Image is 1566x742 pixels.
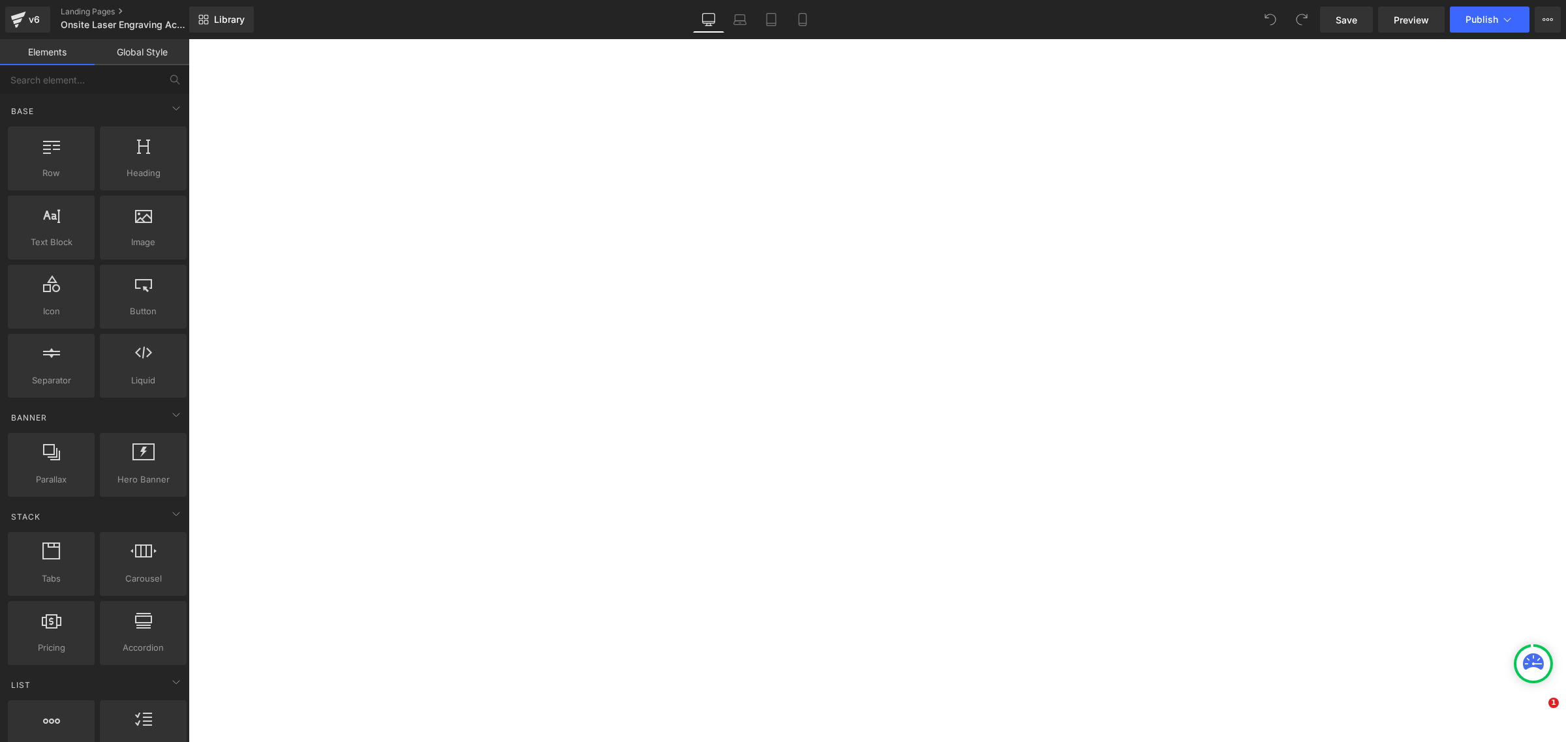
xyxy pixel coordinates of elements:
[61,20,186,30] span: Onsite Laser Engraving Activation
[724,7,756,33] a: Laptop
[189,7,254,33] a: New Library
[10,105,35,117] span: Base
[214,14,245,25] span: Library
[104,374,183,387] span: Liquid
[12,641,91,655] span: Pricing
[12,304,91,318] span: Icon
[1289,7,1315,33] button: Redo
[10,511,42,523] span: Stack
[104,304,183,318] span: Button
[104,572,183,586] span: Carousel
[12,374,91,387] span: Separator
[693,7,724,33] a: Desktop
[787,7,818,33] a: Mobile
[1535,7,1561,33] button: More
[756,7,787,33] a: Tablet
[12,572,91,586] span: Tabs
[95,39,189,65] a: Global Style
[26,11,42,28] div: v6
[1378,7,1445,33] a: Preview
[104,235,183,249] span: Image
[1450,7,1529,33] button: Publish
[104,641,183,655] span: Accordion
[1466,14,1498,25] span: Publish
[5,7,50,33] a: v6
[61,7,211,17] a: Landing Pages
[104,166,183,180] span: Heading
[1394,13,1429,27] span: Preview
[10,411,48,424] span: Banner
[1522,698,1553,729] iframe: Intercom live chat
[1257,7,1283,33] button: Undo
[1548,698,1559,708] span: 1
[12,235,91,249] span: Text Block
[12,473,91,486] span: Parallax
[10,679,32,691] span: List
[1336,13,1357,27] span: Save
[12,166,91,180] span: Row
[104,473,183,486] span: Hero Banner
